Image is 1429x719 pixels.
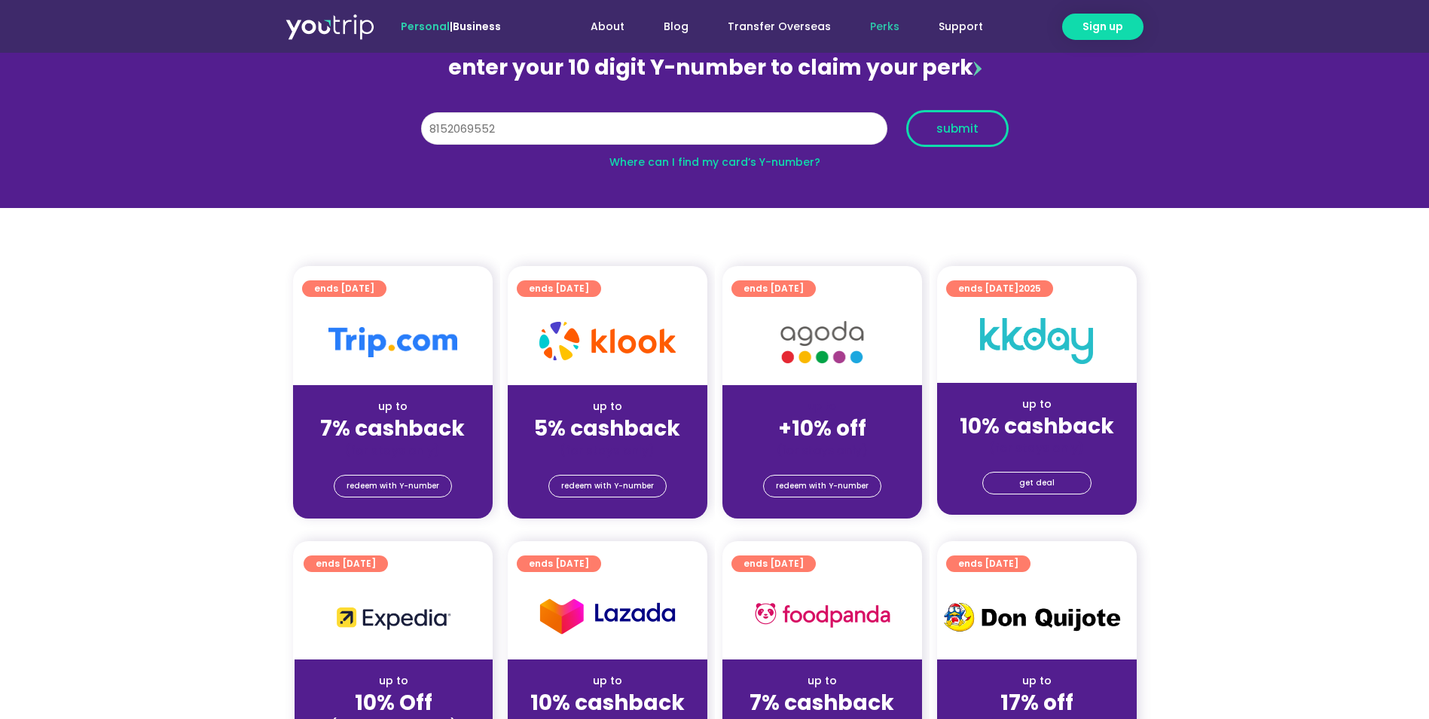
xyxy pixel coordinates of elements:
[320,414,465,443] strong: 7% cashback
[305,399,481,415] div: up to
[529,555,589,572] span: ends [DATE]
[644,13,708,41] a: Blog
[850,13,919,41] a: Perks
[542,13,1003,41] nav: Menu
[936,123,979,134] span: submit
[517,555,601,572] a: ends [DATE]
[949,673,1125,689] div: up to
[571,13,644,41] a: About
[919,13,1003,41] a: Support
[744,280,804,297] span: ends [DATE]
[731,280,816,297] a: ends [DATE]
[530,688,685,717] strong: 10% cashback
[302,280,386,297] a: ends [DATE]
[744,555,804,572] span: ends [DATE]
[305,442,481,458] div: (for stays only)
[1062,14,1144,40] a: Sign up
[1000,688,1073,717] strong: 17% off
[906,110,1009,147] button: submit
[421,110,1009,158] form: Y Number
[1082,19,1123,35] span: Sign up
[534,414,680,443] strong: 5% cashback
[347,476,439,497] span: redeem with Y-number
[946,555,1031,572] a: ends [DATE]
[949,440,1125,456] div: (for stays only)
[561,476,654,497] span: redeem with Y-number
[421,112,887,145] input: 10 digit Y-number (e.g. 8123456789)
[314,280,374,297] span: ends [DATE]
[778,414,866,443] strong: +10% off
[414,48,1016,87] div: enter your 10 digit Y-number to claim your perk
[750,688,894,717] strong: 7% cashback
[708,13,850,41] a: Transfer Overseas
[304,555,388,572] a: ends [DATE]
[355,688,432,717] strong: 10% Off
[946,280,1053,297] a: ends [DATE]2025
[1019,473,1055,494] span: get deal
[949,396,1125,412] div: up to
[307,673,481,689] div: up to
[609,155,820,170] a: Where can I find my card’s Y-number?
[776,476,869,497] span: redeem with Y-number
[529,280,589,297] span: ends [DATE]
[548,475,667,497] a: redeem with Y-number
[1018,282,1041,295] span: 2025
[316,555,376,572] span: ends [DATE]
[982,472,1092,494] a: get deal
[520,673,695,689] div: up to
[520,399,695,415] div: up to
[520,442,695,458] div: (for stays only)
[401,19,450,34] span: Personal
[808,399,836,414] span: up to
[334,475,452,497] a: redeem with Y-number
[401,19,501,34] span: |
[517,280,601,297] a: ends [DATE]
[734,673,910,689] div: up to
[731,555,816,572] a: ends [DATE]
[960,412,1114,441] strong: 10% cashback
[763,475,881,497] a: redeem with Y-number
[734,442,910,458] div: (for stays only)
[958,555,1018,572] span: ends [DATE]
[958,280,1041,297] span: ends [DATE]
[453,19,501,34] a: Business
